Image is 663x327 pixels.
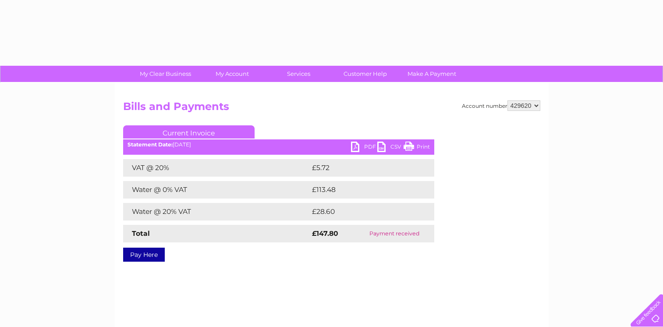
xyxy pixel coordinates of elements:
a: Make A Payment [396,66,468,82]
strong: £147.80 [312,229,338,238]
td: VAT @ 20% [123,159,310,177]
a: Current Invoice [123,125,255,139]
div: [DATE] [123,142,434,148]
a: Services [262,66,335,82]
strong: Total [132,229,150,238]
a: My Clear Business [129,66,202,82]
a: Customer Help [329,66,401,82]
a: Print [404,142,430,154]
a: Pay Here [123,248,165,262]
h2: Bills and Payments [123,100,540,117]
td: Water @ 20% VAT [123,203,310,220]
a: My Account [196,66,268,82]
div: Account number [462,100,540,111]
td: Water @ 0% VAT [123,181,310,199]
td: £5.72 [310,159,414,177]
td: £113.48 [310,181,418,199]
td: £28.60 [310,203,417,220]
a: PDF [351,142,377,154]
a: CSV [377,142,404,154]
td: Payment received [355,225,434,242]
b: Statement Date: [128,141,173,148]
